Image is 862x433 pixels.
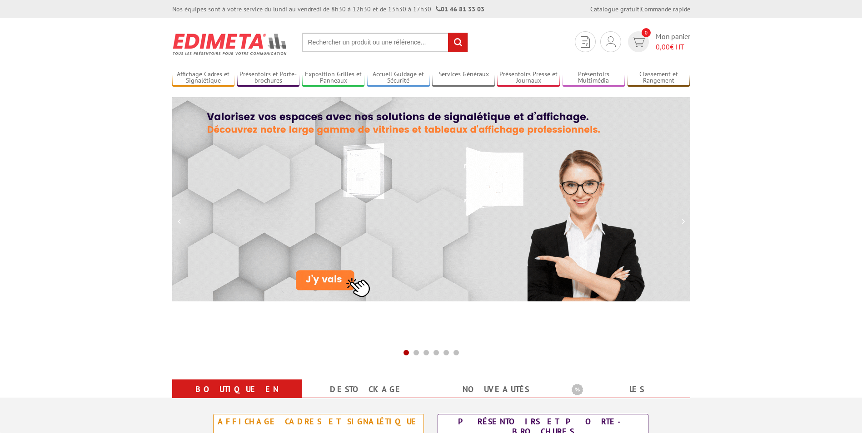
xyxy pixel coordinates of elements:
a: Catalogue gratuit [590,5,639,13]
a: Les promotions [572,381,679,414]
span: 0,00 [656,42,670,51]
a: Commande rapide [641,5,690,13]
span: 0 [642,28,651,37]
div: | [590,5,690,14]
a: Accueil Guidage et Sécurité [367,70,430,85]
a: nouveautés [442,381,550,398]
input: Rechercher un produit ou une référence... [302,33,468,52]
span: Mon panier [656,31,690,52]
input: rechercher [448,33,468,52]
div: Nos équipes sont à votre service du lundi au vendredi de 8h30 à 12h30 et de 13h30 à 17h30 [172,5,484,14]
a: Présentoirs Multimédia [563,70,625,85]
a: Présentoirs et Porte-brochures [237,70,300,85]
strong: 01 46 81 33 03 [436,5,484,13]
a: Présentoirs Presse et Journaux [497,70,560,85]
b: Les promotions [572,381,685,399]
a: devis rapide 0 Mon panier 0,00€ HT [626,31,690,52]
a: Boutique en ligne [183,381,291,414]
a: Classement et Rangement [628,70,690,85]
a: Destockage [313,381,420,398]
img: devis rapide [632,37,645,47]
a: Affichage Cadres et Signalétique [172,70,235,85]
img: Présentoir, panneau, stand - Edimeta - PLV, affichage, mobilier bureau, entreprise [172,27,288,61]
a: Exposition Grilles et Panneaux [302,70,365,85]
a: Services Généraux [432,70,495,85]
div: Affichage Cadres et Signalétique [216,417,421,427]
span: € HT [656,42,690,52]
img: devis rapide [606,36,616,47]
img: devis rapide [581,36,590,48]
